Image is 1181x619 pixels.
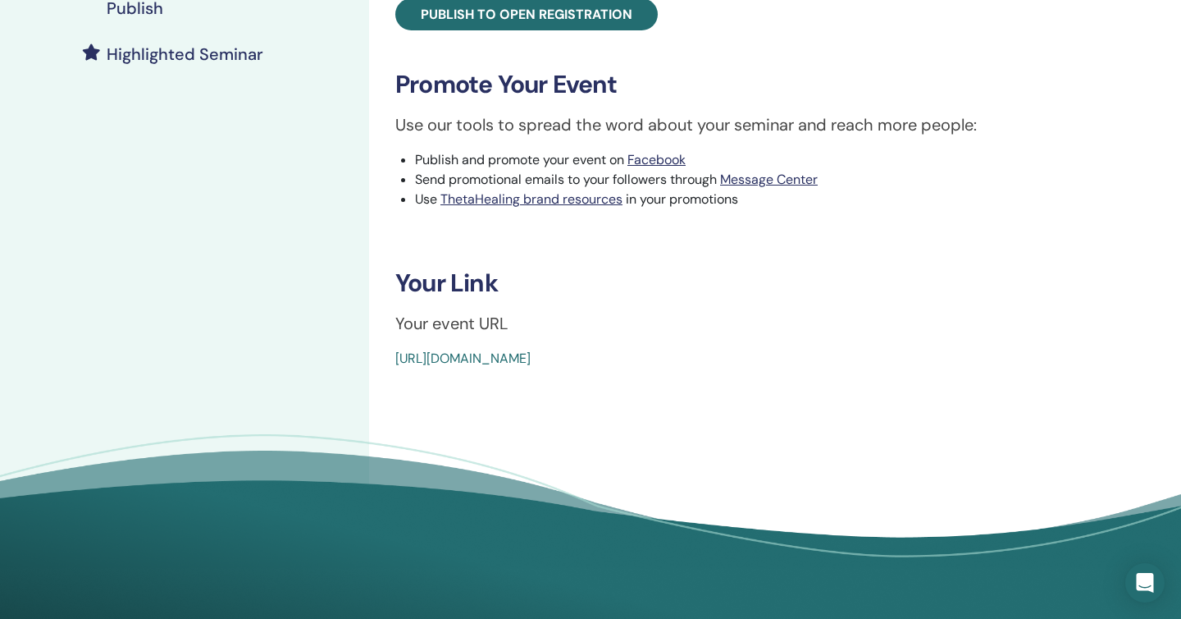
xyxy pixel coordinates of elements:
[1125,563,1165,603] div: Open Intercom Messenger
[415,170,1130,190] li: Send promotional emails to your followers through
[395,268,1130,298] h3: Your Link
[415,150,1130,170] li: Publish and promote your event on
[415,190,1130,209] li: Use in your promotions
[720,171,818,188] a: Message Center
[107,44,263,64] h4: Highlighted Seminar
[395,350,531,367] a: [URL][DOMAIN_NAME]
[627,151,686,168] a: Facebook
[395,112,1130,137] p: Use our tools to spread the word about your seminar and reach more people:
[440,190,622,208] a: ThetaHealing brand resources
[421,6,632,23] span: Publish to open registration
[395,311,1130,336] p: Your event URL
[395,70,1130,99] h3: Promote Your Event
